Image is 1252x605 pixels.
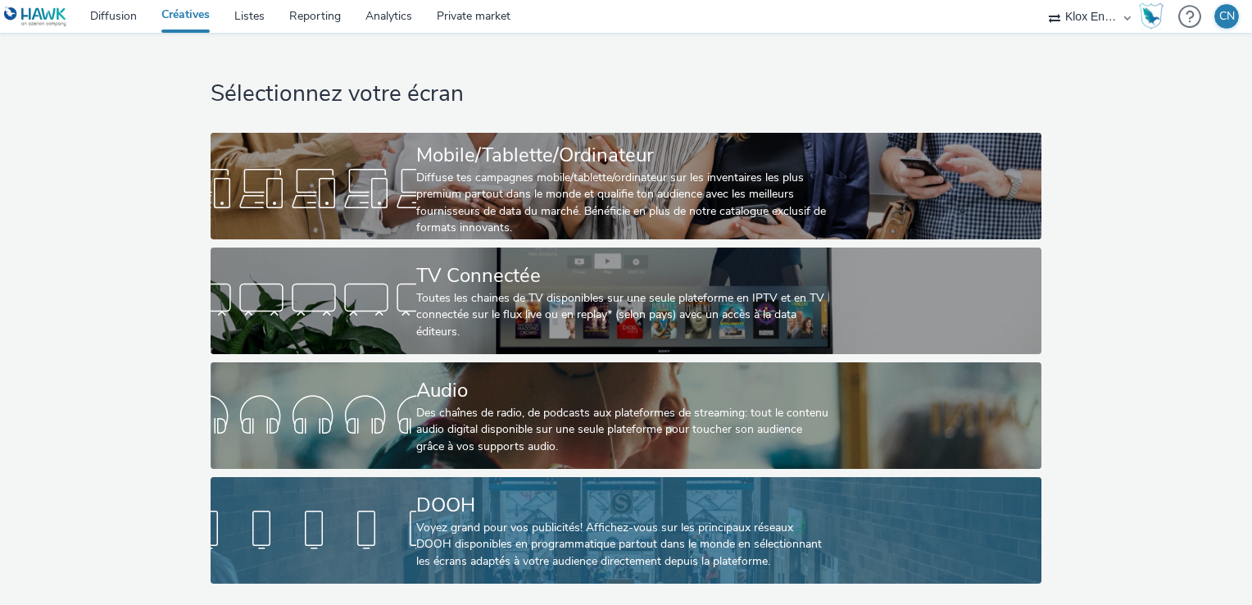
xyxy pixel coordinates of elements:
a: TV ConnectéeToutes les chaines de TV disponibles sur une seule plateforme en IPTV et en TV connec... [211,248,1041,354]
div: TV Connectée [416,262,828,290]
h1: Sélectionnez votre écran [211,79,1041,110]
a: Mobile/Tablette/OrdinateurDiffuse tes campagnes mobile/tablette/ordinateur sur les inventaires le... [211,133,1041,239]
div: Mobile/Tablette/Ordinateur [416,141,828,170]
div: DOOH [416,491,828,520]
img: Hawk Academy [1139,3,1164,30]
div: CN [1219,4,1235,29]
a: AudioDes chaînes de radio, de podcasts aux plateformes de streaming: tout le contenu audio digita... [211,362,1041,469]
div: Audio [416,376,828,405]
a: DOOHVoyez grand pour vos publicités! Affichez-vous sur les principaux réseaux DOOH disponibles en... [211,477,1041,584]
img: undefined Logo [4,7,67,27]
div: Voyez grand pour vos publicités! Affichez-vous sur les principaux réseaux DOOH disponibles en pro... [416,520,828,570]
a: Hawk Academy [1139,3,1170,30]
div: Des chaînes de radio, de podcasts aux plateformes de streaming: tout le contenu audio digital dis... [416,405,828,455]
div: Toutes les chaines de TV disponibles sur une seule plateforme en IPTV et en TV connectée sur le f... [416,290,828,340]
div: Diffuse tes campagnes mobile/tablette/ordinateur sur les inventaires les plus premium partout dan... [416,170,828,237]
